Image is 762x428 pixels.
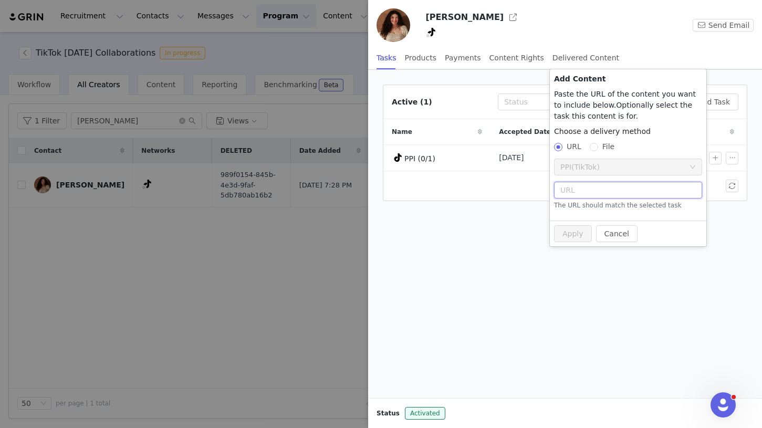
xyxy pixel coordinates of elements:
span: Optionally select the task this content is for. [554,101,692,120]
div: Delivered Content [552,46,619,70]
span: Name [392,127,412,137]
h3: [PERSON_NAME] [425,11,504,24]
span: [DATE] [499,152,524,163]
button: Add Task [689,93,738,110]
div: Products [405,46,436,70]
span: (TikTok) [571,163,600,171]
button: Cancel [596,225,638,242]
span: Accepted Date [499,127,551,137]
button: Send Email [693,19,754,32]
span: URL [562,142,586,151]
label: Choose a delivery method [554,127,651,135]
div: Tasks [377,46,396,70]
span: Activated [405,407,445,420]
i: icon: down [690,164,696,171]
div: PPI [560,159,600,175]
iframe: Intercom live chat [711,392,736,417]
div: Status [504,97,559,107]
div: Active (1) [392,97,432,108]
input: URL [554,182,702,199]
div: Payments [445,46,481,70]
p: Add Content [554,74,702,85]
p: The URL should match the selected task [554,201,702,210]
span: PPI (0/1) [404,154,435,163]
span: Paste the URL of the content you want to include below. [554,90,696,109]
article: Active [383,85,747,201]
span: File [598,142,619,151]
div: Content Rights [489,46,544,70]
img: 76096cec-941a-40bf-94b2-1e5c3c94411c.jpg [377,8,410,42]
button: Apply [554,225,592,242]
span: Status [377,409,400,418]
